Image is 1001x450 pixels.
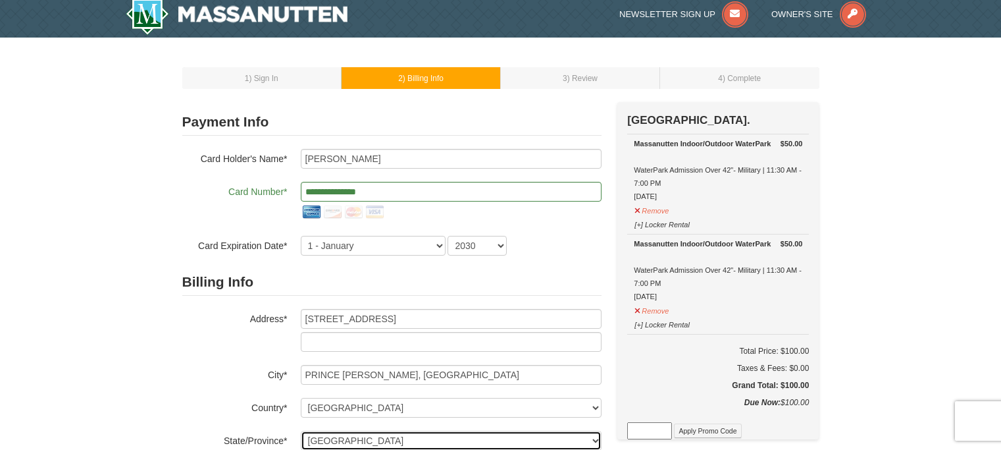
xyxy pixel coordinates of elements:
[182,365,288,381] label: City*
[723,74,761,83] span: ) Complete
[674,424,741,438] button: Apply Promo Code
[301,365,602,385] input: City
[182,431,288,447] label: State/Province*
[301,202,322,223] img: amex.png
[398,74,444,83] small: 2
[182,309,288,325] label: Address*
[771,9,833,19] span: Owner's Site
[634,301,669,318] button: Remove
[343,202,364,223] img: mastercard.png
[744,398,781,407] strong: Due Now:
[403,74,444,83] span: ) Billing Info
[182,109,602,136] h2: Payment Info
[634,201,669,217] button: Remove
[634,315,690,331] button: [+] Locker Rental
[634,137,802,203] div: WaterPark Admission Over 42"- Military | 11:30 AM - 7:00 PM [DATE]
[567,74,598,83] span: ) Review
[245,74,278,83] small: 1
[781,237,803,250] strong: $50.00
[634,215,690,231] button: [+] Locker Rental
[771,9,866,19] a: Owner's Site
[301,149,602,169] input: Card Holder Name
[182,149,288,165] label: Card Holder's Name*
[182,182,288,198] label: Card Number*
[322,202,343,223] img: discover.png
[182,269,602,296] h2: Billing Info
[634,237,802,303] div: WaterPark Admission Over 42"- Military | 11:30 AM - 7:00 PM [DATE]
[619,9,715,19] span: Newsletter Sign Up
[182,236,288,252] label: Card Expiration Date*
[563,74,598,83] small: 3
[627,379,809,392] h5: Grand Total: $100.00
[627,362,809,375] div: Taxes & Fees: $0.00
[249,74,278,83] span: ) Sign In
[619,9,748,19] a: Newsletter Sign Up
[182,398,288,414] label: Country*
[627,114,750,127] strong: [GEOGRAPHIC_DATA].
[627,396,809,422] div: $100.00
[627,345,809,358] h6: Total Price: $100.00
[364,202,385,223] img: visa.png
[781,137,803,150] strong: $50.00
[301,309,602,329] input: Billing Info
[634,237,802,250] div: Massanutten Indoor/Outdoor WaterPark
[718,74,761,83] small: 4
[634,137,802,150] div: Massanutten Indoor/Outdoor WaterPark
